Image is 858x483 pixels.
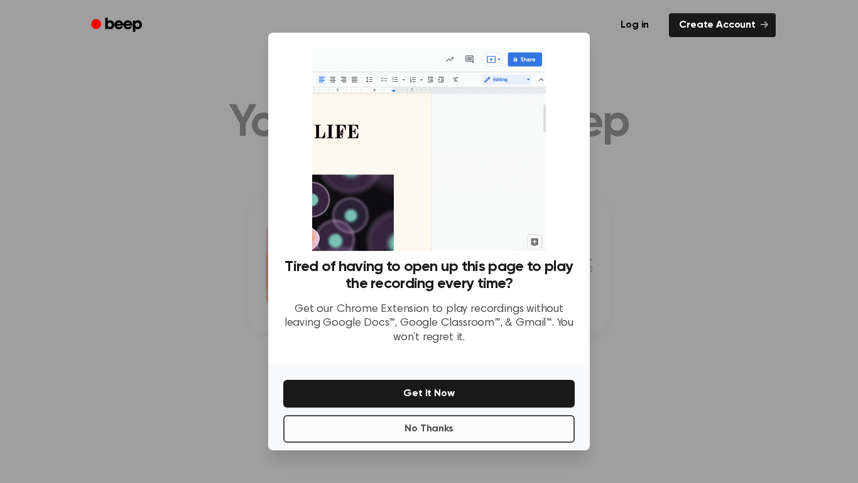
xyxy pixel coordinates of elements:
[312,48,545,251] img: Beep extension in action
[608,11,661,40] a: Log in
[283,415,575,443] button: No Thanks
[669,13,776,37] a: Create Account
[283,380,575,408] button: Get It Now
[283,303,575,345] p: Get our Chrome Extension to play recordings without leaving Google Docs™, Google Classroom™, & Gm...
[283,258,575,292] h3: Tired of having to open up this page to play the recording every time?
[82,13,153,38] a: Beep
